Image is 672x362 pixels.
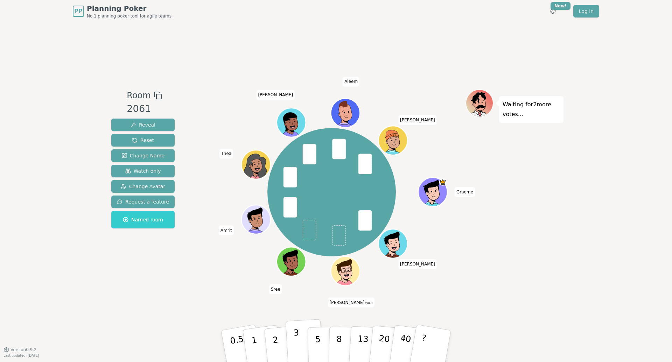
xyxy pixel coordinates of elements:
span: Click to change your name [328,298,374,307]
div: 2061 [127,102,162,116]
button: New! [547,5,559,17]
p: Waiting for 2 more votes... [503,100,560,119]
button: Named room [111,211,175,228]
button: Watch only [111,165,175,177]
span: Reveal [131,121,155,128]
span: Named room [123,216,163,223]
button: Change Name [111,149,175,162]
button: Reset [111,134,175,147]
span: Click to change your name [398,115,437,125]
button: Reveal [111,119,175,131]
span: Click to change your name [269,284,282,294]
span: Click to change your name [398,259,437,269]
span: Room [127,89,150,102]
div: New! [551,2,570,10]
a: Log in [573,5,599,17]
span: Graeme is the host [439,178,447,186]
span: Reset [132,137,154,144]
span: Click to change your name [256,90,295,100]
span: No.1 planning poker tool for agile teams [87,13,171,19]
button: Change Avatar [111,180,175,193]
span: Last updated: [DATE] [3,354,39,357]
span: Watch only [125,168,161,175]
span: Change Avatar [121,183,166,190]
span: Click to change your name [219,226,234,235]
span: Click to change your name [455,187,475,197]
span: (you) [364,301,373,305]
span: Click to change your name [343,77,359,87]
span: Request a feature [117,198,169,205]
span: Planning Poker [87,3,171,13]
span: PP [74,7,82,15]
a: PPPlanning PokerNo.1 planning poker tool for agile teams [73,3,171,19]
span: Click to change your name [219,149,233,159]
button: Click to change your avatar [332,257,359,285]
span: Change Name [121,152,164,159]
button: Version0.9.2 [3,347,37,353]
button: Request a feature [111,196,175,208]
span: Version 0.9.2 [10,347,37,353]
